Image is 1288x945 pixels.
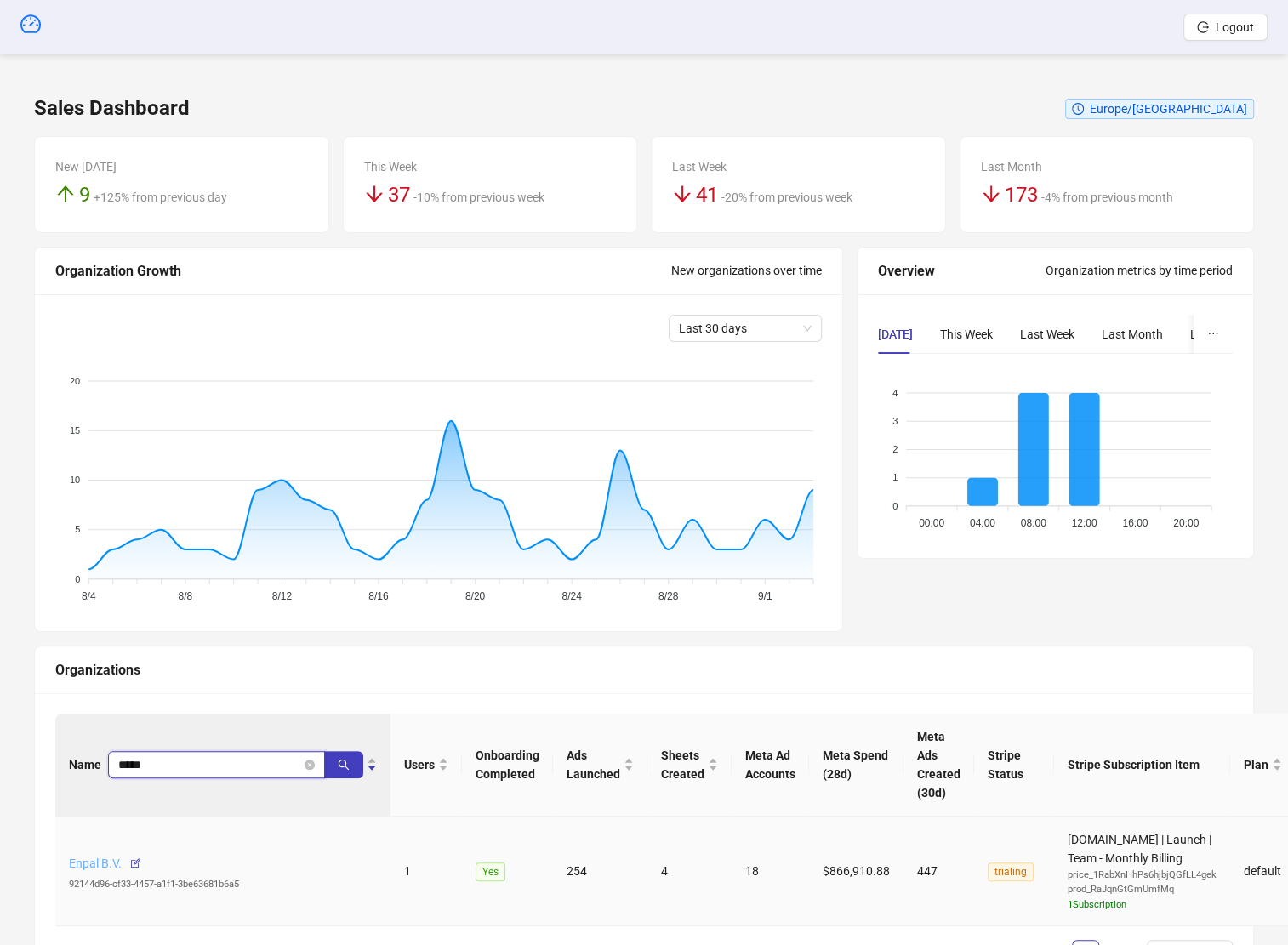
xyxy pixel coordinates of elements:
[368,589,389,601] tspan: 8/16
[305,760,315,770] button: close-circle
[758,589,772,601] tspan: 9/1
[981,184,1001,204] span: arrow-down
[658,589,679,601] tspan: 8/28
[647,714,732,817] th: Sheets Created
[745,862,795,880] div: 18
[34,95,190,122] h3: Sales Dashboard
[661,746,704,783] span: Sheets Created
[69,857,122,870] a: Enpal B.V.
[364,157,617,176] div: This Week
[981,157,1234,176] div: Last Month
[55,260,671,282] div: Organization Growth
[1190,325,1267,344] div: Last 3 Months
[940,325,993,344] div: This Week
[672,157,925,176] div: Last Week
[1183,14,1268,41] button: Logout
[404,755,435,774] span: Users
[809,714,903,817] th: Meta Spend (28d)
[892,472,898,482] tspan: 1
[917,862,960,880] div: 447
[272,589,293,601] tspan: 8/12
[178,589,192,601] tspan: 8/8
[70,375,80,385] tspan: 20
[55,184,76,204] span: arrow-up
[1068,868,1217,883] div: price_1RabXnHhPs6hjbjQGfLL4gek
[94,191,227,204] span: +125% from previous day
[892,500,898,510] tspan: 0
[1071,516,1097,528] tspan: 12:00
[1005,183,1038,207] span: 173
[324,751,363,778] button: search
[892,444,898,454] tspan: 2
[647,817,732,927] td: 4
[553,817,647,927] td: 254
[696,183,718,207] span: 41
[390,817,462,927] td: 1
[1054,714,1230,817] th: Stripe Subscription Item
[1020,516,1046,528] tspan: 08:00
[364,184,385,204] span: arrow-down
[878,325,913,344] div: [DATE]
[75,524,80,534] tspan: 5
[1068,833,1217,913] span: [DOMAIN_NAME] | Launch | Team - Monthly Billing
[1090,102,1247,116] span: Europe/[GEOGRAPHIC_DATA]
[672,184,692,204] span: arrow-down
[903,714,974,817] th: Meta Ads Created (30d)
[70,425,80,435] tspan: 15
[1197,21,1209,33] span: logout
[567,746,620,783] span: Ads Launched
[20,14,41,34] span: dashboard
[75,573,80,584] tspan: 0
[413,191,544,204] span: -10% from previous week
[1194,315,1233,354] button: ellipsis
[70,475,80,485] tspan: 10
[974,714,1054,817] th: Stripe Status
[462,714,553,817] th: Onboarding Completed
[465,589,486,601] tspan: 8/20
[1068,897,1217,913] div: 1 Subscription
[732,714,809,817] th: Meta Ad Accounts
[390,714,462,817] th: Users
[969,516,994,528] tspan: 04:00
[553,714,647,817] th: Ads Launched
[338,759,350,771] span: search
[1244,755,1268,774] span: Plan
[55,659,1233,680] div: Organizations
[919,516,944,528] tspan: 00:00
[82,589,96,601] tspan: 8/4
[1122,516,1148,528] tspan: 16:00
[561,589,582,601] tspan: 8/24
[679,316,812,341] span: Last 30 days
[69,877,377,892] div: 92144d96-cf33-4457-a1f1-3be63681b6a5
[892,416,898,426] tspan: 3
[721,191,852,204] span: -20% from previous week
[988,862,1034,881] span: trialing
[1072,103,1084,115] span: clock-circle
[476,862,505,881] span: Yes
[1216,20,1254,34] span: Logout
[1102,325,1163,344] div: Last Month
[1173,516,1199,528] tspan: 20:00
[1046,264,1233,277] span: Organization metrics by time period
[1041,191,1173,204] span: -4% from previous month
[878,260,1046,282] div: Overview
[671,264,822,277] span: New organizations over time
[892,387,898,397] tspan: 4
[1020,325,1074,344] div: Last Week
[79,183,90,207] span: 9
[388,183,410,207] span: 37
[55,157,308,176] div: New [DATE]
[1068,882,1217,897] div: prod_RaJqnGtGmUmfMq
[809,817,903,927] td: $866,910.88
[1207,327,1219,339] span: ellipsis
